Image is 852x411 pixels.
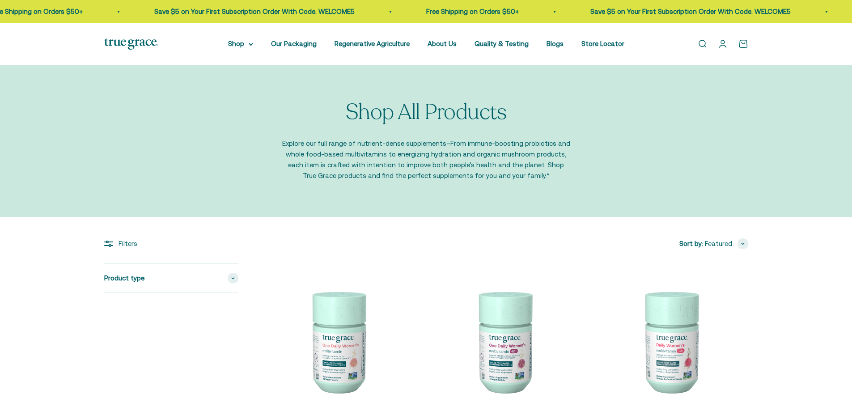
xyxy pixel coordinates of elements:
a: About Us [428,40,457,47]
a: Quality & Testing [475,40,529,47]
summary: Product type [104,264,238,292]
a: Blogs [547,40,564,47]
button: Featured [705,238,748,249]
p: Save $5 on Your First Subscription Order With Code: WELCOME5 [154,6,355,17]
a: Our Packaging [271,40,317,47]
a: Regenerative Agriculture [335,40,410,47]
p: Explore our full range of nutrient-dense supplements–From immune-boosting probiotics and whole fo... [281,138,572,181]
div: Filters [104,238,238,249]
span: Product type [104,273,144,284]
span: Featured [705,238,732,249]
summary: Shop [228,38,253,49]
p: Save $5 on Your First Subscription Order With Code: WELCOME5 [590,6,791,17]
a: Free Shipping on Orders $50+ [426,8,519,15]
span: Sort by: [679,238,703,249]
a: Store Locator [581,40,624,47]
p: Shop All Products [346,101,507,124]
